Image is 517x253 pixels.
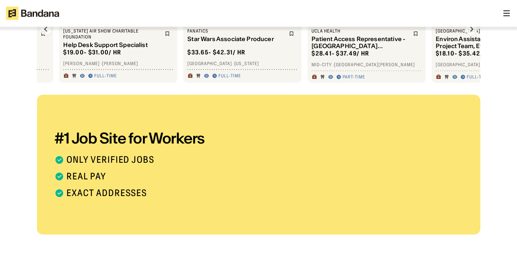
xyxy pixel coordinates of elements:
img: Bandana logotype [6,7,59,20]
div: Full-time [219,73,241,79]
div: Full-time [95,73,117,79]
div: [GEOGRAPHIC_DATA] · [US_STATE] [188,61,297,67]
img: Right Arrow [466,23,477,35]
div: Only verified jobs [67,155,155,165]
div: Full-time [467,74,490,80]
div: Part-time [343,74,365,80]
div: Real pay [67,171,106,182]
div: Help Desk Support Specialist [64,41,160,48]
div: Mid-City · [GEOGRAPHIC_DATA][PERSON_NAME] [312,62,421,68]
div: UCLA Health [312,28,409,34]
div: $ 33.65 - $42.31 / hr [188,48,246,56]
div: $ 28.41 - $37.49 / hr [312,50,370,57]
div: $ 18.10 - $35.42 / hr [436,50,493,57]
div: [US_STATE] Air Show Charitable Foundation [64,28,160,40]
div: [PERSON_NAME] · [PERSON_NAME] [64,61,173,67]
iframe: Bandana: Job Search Built for Workers [241,98,477,231]
div: $ 19.00 - $31.00 / hr [64,48,122,56]
div: Star Wars Associate Producer [188,36,285,43]
div: Patient Access Representative - [GEOGRAPHIC_DATA][PERSON_NAME] (Part-Time) [312,36,409,50]
div: Fanatics [188,28,285,34]
div: Exact addresses [67,188,147,199]
div: #1 Job Site for Workers [55,131,232,146]
img: Left Arrow [40,23,52,35]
